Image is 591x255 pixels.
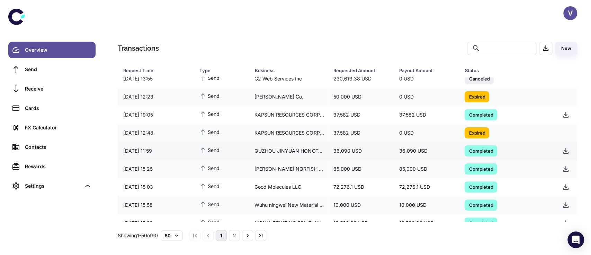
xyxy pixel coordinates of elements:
[8,61,96,78] a: Send
[249,144,328,158] div: QUZHOU JINYUAN HONGTAI REFRIGERANT CO.,
[394,108,459,121] div: 37,582 USD
[465,75,494,82] span: Canceled
[199,218,220,226] span: Send
[118,72,194,85] div: [DATE] 13:55
[394,72,459,85] div: 0 USD
[465,66,548,75] span: Status
[328,198,394,212] div: 10,000 USD
[328,162,394,176] div: 85,000 USD
[249,198,328,212] div: Wuhu ningwei New Material Technology Co., Ltd
[199,74,220,82] span: Send
[328,126,394,139] div: 37,582 USD
[118,180,194,194] div: [DATE] 15:03
[25,143,91,151] div: Contacts
[161,230,183,241] button: 50
[567,231,584,248] div: Open Intercom Messenger
[399,66,448,75] div: Payout Amount
[394,216,459,230] div: 18,563.96 USD
[118,144,194,158] div: [DATE] 11:59
[249,126,328,139] div: KAPSUN RESOURCES CORPORATION
[328,90,394,103] div: 50,000 USD
[394,198,459,212] div: 10,000 USD
[249,180,328,194] div: Good Molecules LLC
[333,66,391,75] span: Requested Amount
[118,108,194,121] div: [DATE] 19:05
[249,108,328,121] div: KAPSUN RESOURCES CORPORATION
[249,162,328,176] div: [PERSON_NAME] NORFISH LTD
[123,66,182,75] div: Request Time
[199,200,220,208] span: Send
[394,144,459,158] div: 36,090 USD
[399,66,457,75] span: Payout Amount
[333,66,382,75] div: Requested Amount
[199,146,220,154] span: Send
[25,66,91,73] div: Send
[25,124,91,131] div: FX Calculator
[465,147,497,154] span: Completed
[394,90,459,103] div: 0 USD
[8,119,96,136] a: FX Calculator
[8,139,96,155] a: Contacts
[118,162,194,176] div: [DATE] 15:25
[328,180,394,194] div: 72,276.1 USD
[328,72,394,85] div: 230,613.38 USD
[199,66,237,75] div: Type
[8,158,96,175] a: Rewards
[25,46,91,54] div: Overview
[25,104,91,112] div: Cards
[394,180,459,194] div: 72,276.1 USD
[229,230,240,241] button: Go to page 2
[465,183,497,190] span: Completed
[199,66,246,75] span: Type
[199,110,220,118] span: Send
[25,85,91,93] div: Receive
[249,216,328,230] div: MONIA PRINTING EQUIP AND PAPERS INDUSTRIAL LLC
[118,216,194,230] div: [DATE] 15:35
[118,198,194,212] div: [DATE] 15:58
[465,66,539,75] div: Status
[25,182,81,190] div: Settings
[25,163,91,170] div: Rewards
[465,129,489,136] span: Expired
[216,230,227,241] button: page 1
[465,165,497,172] span: Completed
[118,232,158,239] p: Showing 1-50 of 90
[123,66,191,75] span: Request Time
[249,90,328,103] div: [PERSON_NAME] Co.
[199,92,220,100] span: Send
[465,219,497,226] span: Completed
[242,230,253,241] button: Go to next page
[465,111,497,118] span: Completed
[188,230,267,241] nav: pagination navigation
[328,108,394,121] div: 37,582 USD
[8,80,96,97] a: Receive
[118,90,194,103] div: [DATE] 12:23
[8,100,96,117] a: Cards
[394,162,459,176] div: 85,000 USD
[328,216,394,230] div: 18,563.96 USD
[465,201,497,208] span: Completed
[199,164,220,172] span: Send
[555,42,577,55] button: New
[249,72,328,85] div: G2 Web Services Inc
[563,6,577,20] button: V
[199,182,220,190] span: Send
[199,128,220,136] span: Send
[465,93,489,100] span: Expired
[8,42,96,58] a: Overview
[394,126,459,139] div: 0 USD
[255,230,266,241] button: Go to last page
[8,178,96,194] div: Settings
[118,126,194,139] div: [DATE] 12:48
[328,144,394,158] div: 36,090 USD
[118,43,159,53] h1: Transactions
